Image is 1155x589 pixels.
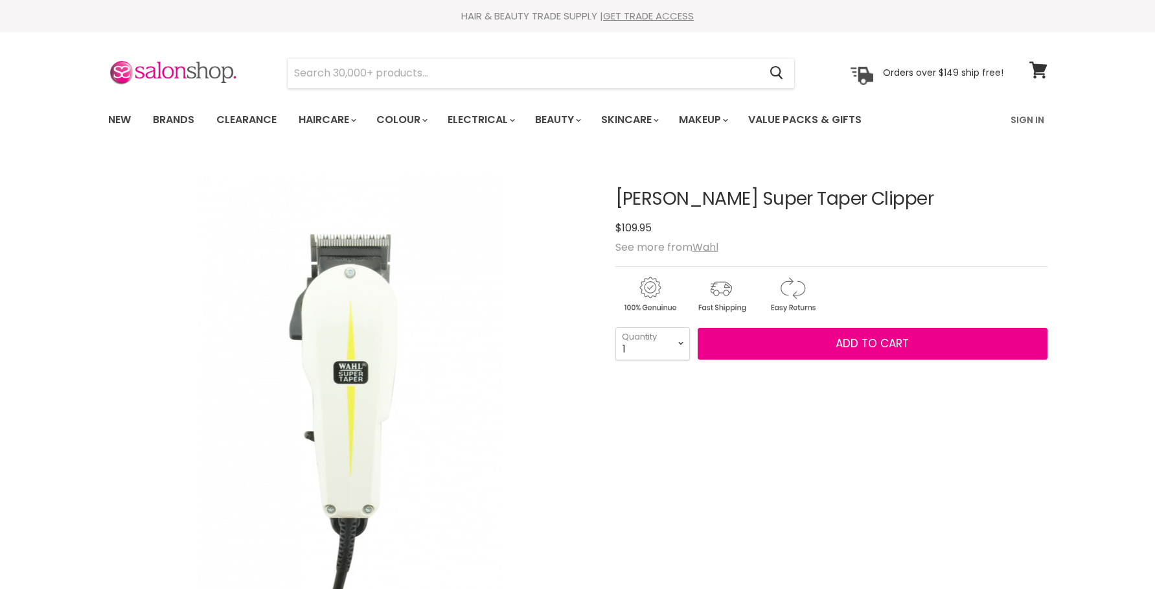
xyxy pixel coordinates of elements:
form: Product [287,58,795,89]
a: Skincare [591,106,667,133]
a: Brands [143,106,204,133]
ul: Main menu [98,101,937,139]
button: Search [760,58,794,88]
a: Makeup [669,106,736,133]
a: Wahl [692,240,718,255]
img: genuine.gif [615,275,684,314]
img: shipping.gif [687,275,755,314]
span: $109.95 [615,220,652,235]
a: Clearance [207,106,286,133]
a: Electrical [438,106,523,133]
a: Sign In [1003,106,1052,133]
a: Haircare [289,106,364,133]
div: HAIR & BEAUTY TRADE SUPPLY | [92,10,1064,23]
img: returns.gif [758,275,827,314]
span: See more from [615,240,718,255]
select: Quantity [615,327,690,360]
a: GET TRADE ACCESS [603,9,694,23]
span: Add to cart [836,336,909,351]
input: Search [288,58,760,88]
button: Add to cart [698,328,1047,360]
a: Colour [367,106,435,133]
h1: [PERSON_NAME] Super Taper Clipper [615,189,1047,209]
a: New [98,106,141,133]
p: Orders over $149 ship free! [883,67,1003,78]
nav: Main [92,101,1064,139]
a: Beauty [525,106,589,133]
a: Value Packs & Gifts [738,106,871,133]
